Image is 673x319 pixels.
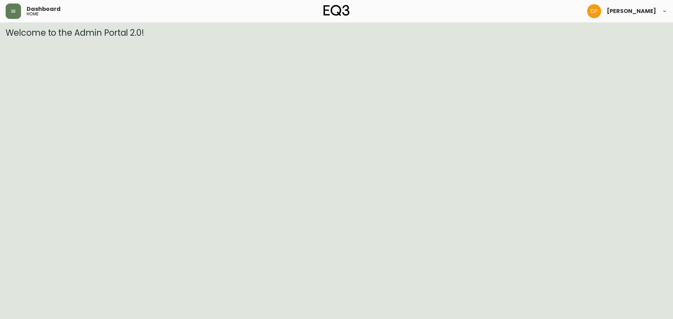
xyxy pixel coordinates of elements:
img: logo [324,5,349,16]
h3: Welcome to the Admin Portal 2.0! [6,28,667,38]
img: b0154ba12ae69382d64d2f3159806b19 [587,4,601,18]
span: Dashboard [27,6,61,12]
h5: home [27,12,39,16]
span: [PERSON_NAME] [607,8,656,14]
